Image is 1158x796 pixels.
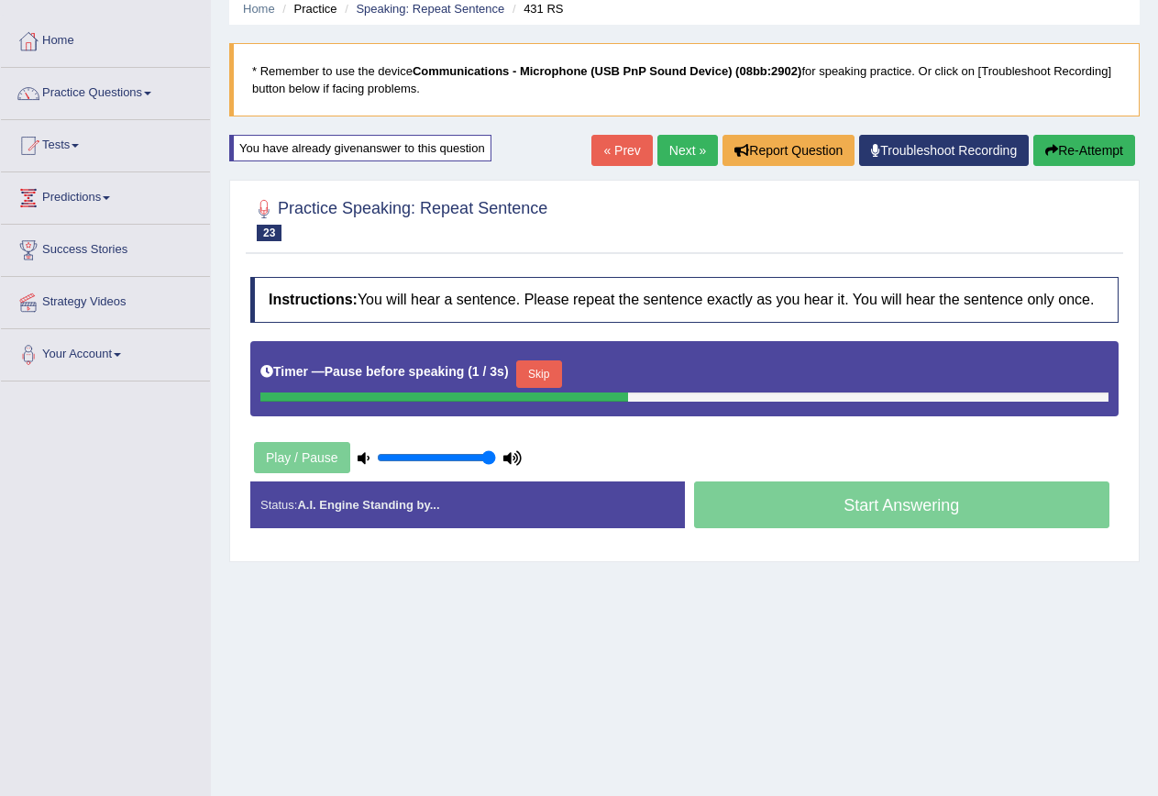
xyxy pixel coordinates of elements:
[250,481,685,528] div: Status:
[257,225,281,241] span: 23
[1,172,210,218] a: Predictions
[859,135,1029,166] a: Troubleshoot Recording
[413,64,802,78] b: Communications - Microphone (USB PnP Sound Device) (08bb:2902)
[657,135,718,166] a: Next »
[1,225,210,271] a: Success Stories
[1,277,210,323] a: Strategy Videos
[229,43,1140,116] blockquote: * Remember to use the device for speaking practice. Or click on [Troubleshoot Recording] button b...
[468,364,472,379] b: (
[250,277,1119,323] h4: You will hear a sentence. Please repeat the sentence exactly as you hear it. You will hear the se...
[516,360,562,388] button: Skip
[1033,135,1135,166] button: Re-Attempt
[260,365,509,379] h5: Timer —
[356,2,504,16] a: Speaking: Repeat Sentence
[250,195,547,241] h2: Practice Speaking: Repeat Sentence
[1,68,210,114] a: Practice Questions
[325,364,465,379] b: Pause before speaking
[1,16,210,61] a: Home
[722,135,855,166] button: Report Question
[229,135,491,161] div: You have already given answer to this question
[1,329,210,375] a: Your Account
[472,364,504,379] b: 1 / 3s
[504,364,509,379] b: )
[591,135,652,166] a: « Prev
[1,120,210,166] a: Tests
[269,292,358,307] b: Instructions:
[243,2,275,16] a: Home
[297,498,439,512] strong: A.I. Engine Standing by...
